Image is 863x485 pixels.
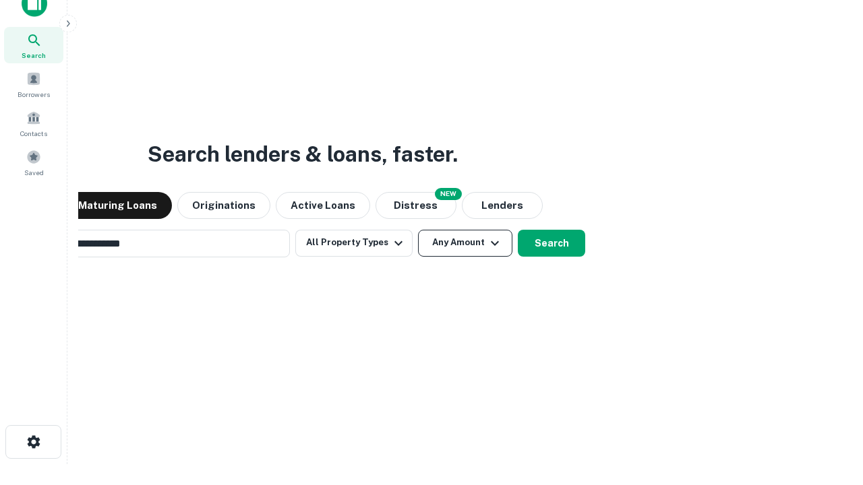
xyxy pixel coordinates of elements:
[4,105,63,141] a: Contacts
[295,230,413,257] button: All Property Types
[18,89,50,100] span: Borrowers
[376,192,456,219] button: Search distressed loans with lien and other non-mortgage details.
[148,138,458,170] h3: Search lenders & loans, faster.
[4,144,63,181] a: Saved
[4,27,63,63] a: Search
[462,192,543,219] button: Lenders
[435,188,462,200] div: NEW
[418,230,512,257] button: Any Amount
[4,66,63,102] a: Borrowers
[518,230,585,257] button: Search
[20,128,47,139] span: Contacts
[24,167,44,178] span: Saved
[177,192,270,219] button: Originations
[22,50,46,61] span: Search
[63,192,172,219] button: Maturing Loans
[796,377,863,442] iframe: Chat Widget
[276,192,370,219] button: Active Loans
